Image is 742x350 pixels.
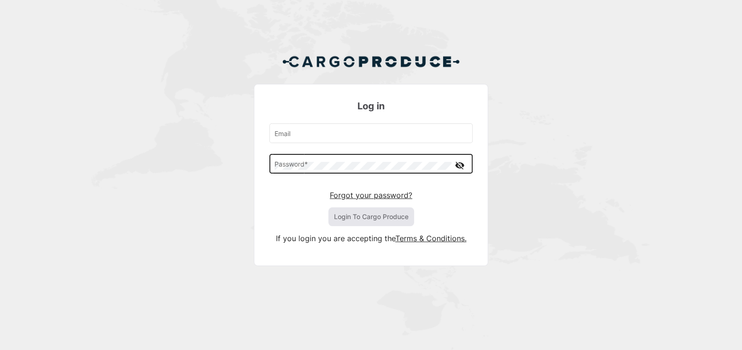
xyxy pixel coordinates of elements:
span: If you login you are accepting the [276,234,395,243]
a: Forgot your password? [330,190,412,200]
mat-icon: visibility_off [454,160,465,171]
img: Cargo Produce Logo [282,50,460,73]
a: Terms & Conditions. [395,234,467,243]
h3: Log in [269,99,473,113]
